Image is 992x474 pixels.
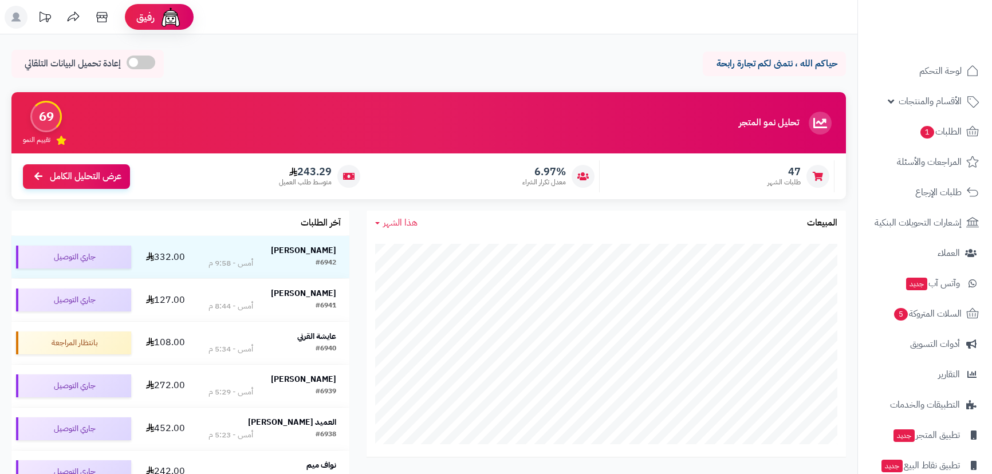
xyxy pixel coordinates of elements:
span: 47 [767,165,801,178]
span: إشعارات التحويلات البنكية [875,215,962,231]
span: العملاء [938,245,960,261]
span: جديد [881,460,903,472]
div: #6941 [316,301,336,312]
span: 5 [893,307,908,321]
span: السلات المتروكة [893,306,962,322]
span: المراجعات والأسئلة [897,154,962,170]
span: هذا الشهر [383,216,418,230]
span: إعادة تحميل البيانات التلقائي [25,57,121,70]
div: جاري التوصيل [16,374,131,397]
span: وآتس آب [905,275,960,291]
span: التقارير [938,366,960,382]
strong: عايشة القرني [297,330,336,342]
td: 108.00 [136,322,195,364]
div: أمس - 5:34 م [208,343,253,355]
strong: [PERSON_NAME] [271,373,336,385]
span: عرض التحليل الكامل [50,170,121,183]
div: أمس - 5:29 م [208,386,253,398]
a: وآتس آبجديد [865,270,985,297]
strong: نواف ميم [306,459,336,471]
span: تطبيق المتجر [892,427,960,443]
span: جديد [906,278,927,290]
div: #6942 [316,258,336,269]
a: عرض التحليل الكامل [23,164,130,189]
a: تطبيق المتجرجديد [865,421,985,449]
span: رفيق [136,10,155,24]
span: 243.29 [279,165,332,178]
a: لوحة التحكم [865,57,985,85]
a: طلبات الإرجاع [865,179,985,206]
div: جاري التوصيل [16,289,131,311]
h3: آخر الطلبات [301,218,341,228]
span: طلبات الشهر [767,177,801,187]
img: logo-2.png [914,22,981,46]
span: متوسط طلب العميل [279,177,332,187]
p: حياكم الله ، نتمنى لكم تجارة رابحة [711,57,837,70]
div: #6940 [316,343,336,355]
span: تقييم النمو [23,135,50,145]
div: أمس - 8:44 م [208,301,253,312]
div: #6938 [316,429,336,441]
a: التطبيقات والخدمات [865,391,985,418]
span: الطلبات [919,124,962,140]
div: جاري التوصيل [16,246,131,268]
strong: [PERSON_NAME] [271,287,336,299]
a: التقارير [865,361,985,388]
h3: المبيعات [807,218,837,228]
div: جاري التوصيل [16,417,131,440]
span: 1 [920,125,934,139]
span: 6.97% [522,165,566,178]
img: ai-face.png [159,6,182,29]
a: الطلبات1 [865,118,985,145]
span: جديد [893,429,915,442]
a: أدوات التسويق [865,330,985,358]
a: تحديثات المنصة [30,6,59,31]
span: طلبات الإرجاع [915,184,962,200]
td: 332.00 [136,236,195,278]
div: أمس - 9:58 م [208,258,253,269]
a: السلات المتروكة5 [865,300,985,327]
span: أدوات التسويق [910,336,960,352]
span: تطبيق نقاط البيع [880,457,960,473]
span: معدل تكرار الشراء [522,177,566,187]
div: بانتظار المراجعة [16,331,131,354]
a: المراجعات والأسئلة [865,148,985,176]
td: 272.00 [136,365,195,407]
div: أمس - 5:23 م [208,429,253,441]
td: 452.00 [136,408,195,450]
h3: تحليل نمو المتجر [739,118,799,128]
strong: العميد [PERSON_NAME] [248,416,336,428]
a: هذا الشهر [375,216,418,230]
a: إشعارات التحويلات البنكية [865,209,985,236]
span: لوحة التحكم [919,63,962,79]
a: العملاء [865,239,985,267]
span: الأقسام والمنتجات [899,93,962,109]
strong: [PERSON_NAME] [271,244,336,256]
div: #6939 [316,386,336,398]
td: 127.00 [136,279,195,321]
span: التطبيقات والخدمات [890,397,960,413]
